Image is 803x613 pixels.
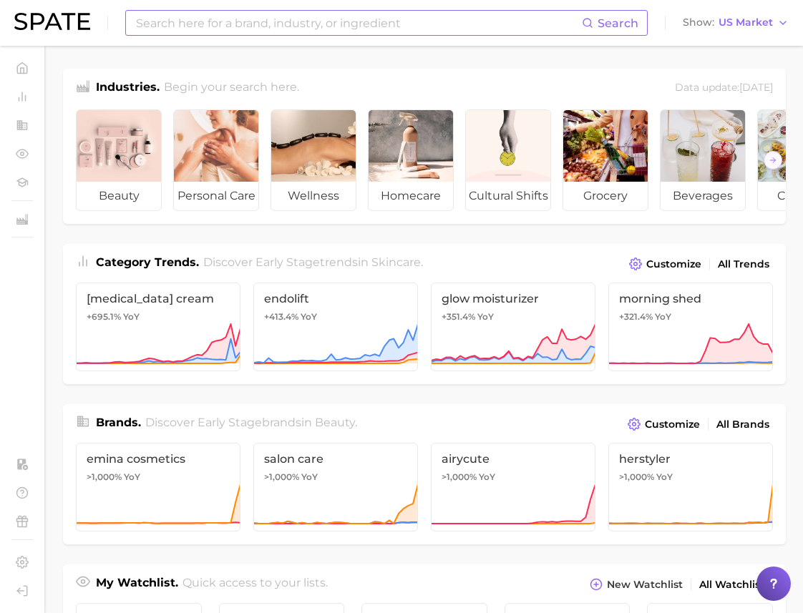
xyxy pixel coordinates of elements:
h2: Begin your search here. [164,79,299,98]
span: Customize [646,258,701,270]
a: salon care>1,000% YoY [253,443,418,531]
a: herstyler>1,000% YoY [608,443,773,531]
span: +413.4% [264,311,298,322]
span: homecare [369,182,453,210]
span: skincare [371,255,421,269]
span: All Trends [718,258,769,270]
span: New Watchlist [607,579,683,591]
span: YoY [123,311,140,323]
a: wellness [271,109,356,211]
span: Brands . [96,416,141,429]
span: personal care [174,182,258,210]
span: YoY [301,311,317,323]
span: morning shed [619,292,762,305]
a: [MEDICAL_DATA] cream+695.1% YoY [76,283,240,371]
h1: Industries. [96,79,160,98]
span: endolift [264,292,407,305]
a: Log out. Currently logged in as Pro User with e-mail spate.pro@test.test. [11,580,33,602]
span: beverages [661,182,745,210]
button: Scroll Right [764,151,782,170]
span: [MEDICAL_DATA] cream [87,292,230,305]
span: Customize [645,418,700,431]
a: All Trends [714,255,773,274]
span: Search [598,16,638,30]
span: herstyler [619,452,762,466]
h1: My Watchlist. [96,574,178,594]
span: YoY [124,471,140,483]
span: +695.1% [87,311,121,322]
span: All Brands [716,418,769,431]
span: glow moisturizer [442,292,585,305]
span: +351.4% [442,311,475,322]
a: morning shed+321.4% YoY [608,283,773,371]
button: Customize [626,254,705,274]
span: YoY [656,471,673,483]
span: All Watchlists [699,579,769,591]
span: YoY [479,471,495,483]
span: beauty [77,182,161,210]
span: Discover Early Stage brands in . [145,416,357,429]
img: SPATE [14,13,90,30]
a: glow moisturizer+351.4% YoY [431,283,595,371]
span: YoY [301,471,318,483]
a: All Watchlists [696,575,773,594]
span: Category Trends . [96,255,199,269]
span: YoY [477,311,494,323]
a: beverages [660,109,746,211]
span: Show [683,19,714,26]
input: Search here for a brand, industry, or ingredient [135,11,582,35]
a: grocery [563,109,648,211]
span: US Market [719,19,773,26]
button: ShowUS Market [679,14,792,32]
a: beauty [76,109,162,211]
span: >1,000% [87,471,122,482]
span: emina cosmetics [87,452,230,466]
span: wellness [271,182,356,210]
span: +321.4% [619,311,653,322]
button: Customize [624,414,704,434]
a: All Brands [713,415,773,434]
span: beauty [315,416,355,429]
a: endolift+413.4% YoY [253,283,418,371]
a: homecare [368,109,454,211]
span: >1,000% [442,471,477,482]
span: Discover Early Stage trends in . [203,255,423,269]
a: personal care [173,109,259,211]
span: >1,000% [264,471,299,482]
span: >1,000% [619,471,654,482]
a: emina cosmetics>1,000% YoY [76,443,240,531]
span: YoY [655,311,671,323]
a: cultural shifts [465,109,551,211]
span: salon care [264,452,407,466]
div: Data update: [DATE] [675,79,773,98]
span: cultural shifts [466,182,550,210]
span: grocery [563,182,648,210]
button: New Watchlist [586,574,686,594]
span: airycute [442,452,585,466]
h2: Quick access to your lists. [182,574,328,594]
a: airycute>1,000% YoY [431,443,595,531]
